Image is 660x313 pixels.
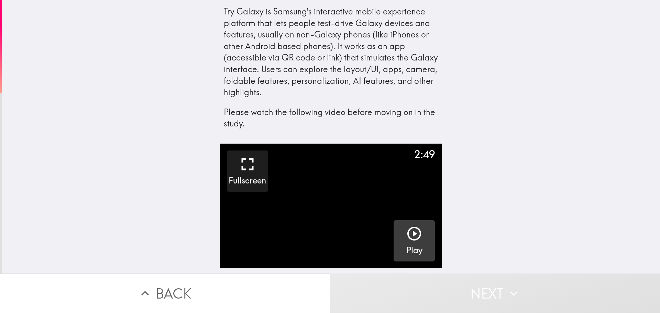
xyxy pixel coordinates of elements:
[394,220,435,261] button: Play
[414,147,435,161] div: 2:49
[330,273,660,313] button: Next
[224,6,438,130] div: Try Galaxy is Samsung's interactive mobile experience platform that lets people test-drive Galaxy...
[227,150,268,192] button: Fullscreen
[224,107,438,130] p: Please watch the following video before moving on in the study.
[229,175,266,187] h5: Fullscreen
[406,245,422,256] h5: Play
